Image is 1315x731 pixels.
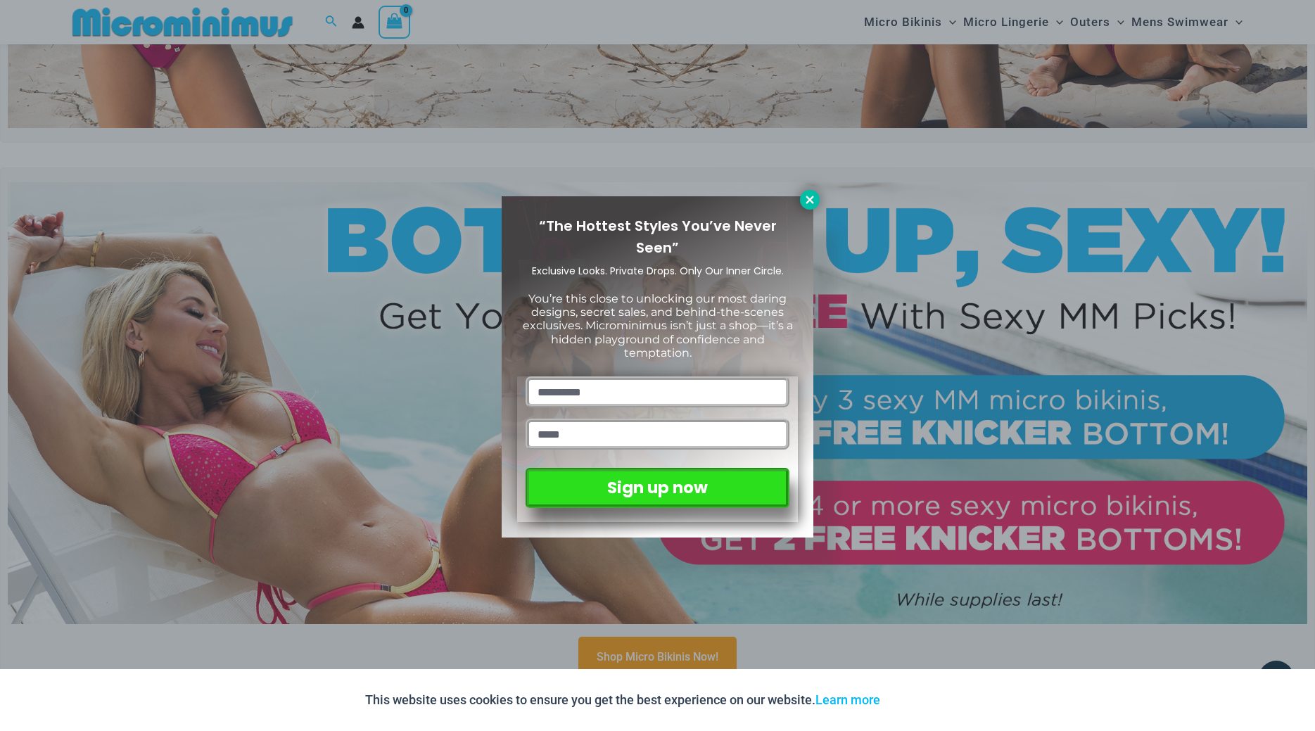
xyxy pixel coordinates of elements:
span: Exclusive Looks. Private Drops. Only Our Inner Circle. [532,264,784,278]
p: This website uses cookies to ensure you get the best experience on our website. [365,689,880,711]
span: “The Hottest Styles You’ve Never Seen” [539,216,777,258]
span: You’re this close to unlocking our most daring designs, secret sales, and behind-the-scenes exclu... [523,292,793,360]
a: Learn more [815,692,880,707]
button: Sign up now [526,468,789,508]
button: Accept [891,683,951,717]
button: Close [800,190,820,210]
